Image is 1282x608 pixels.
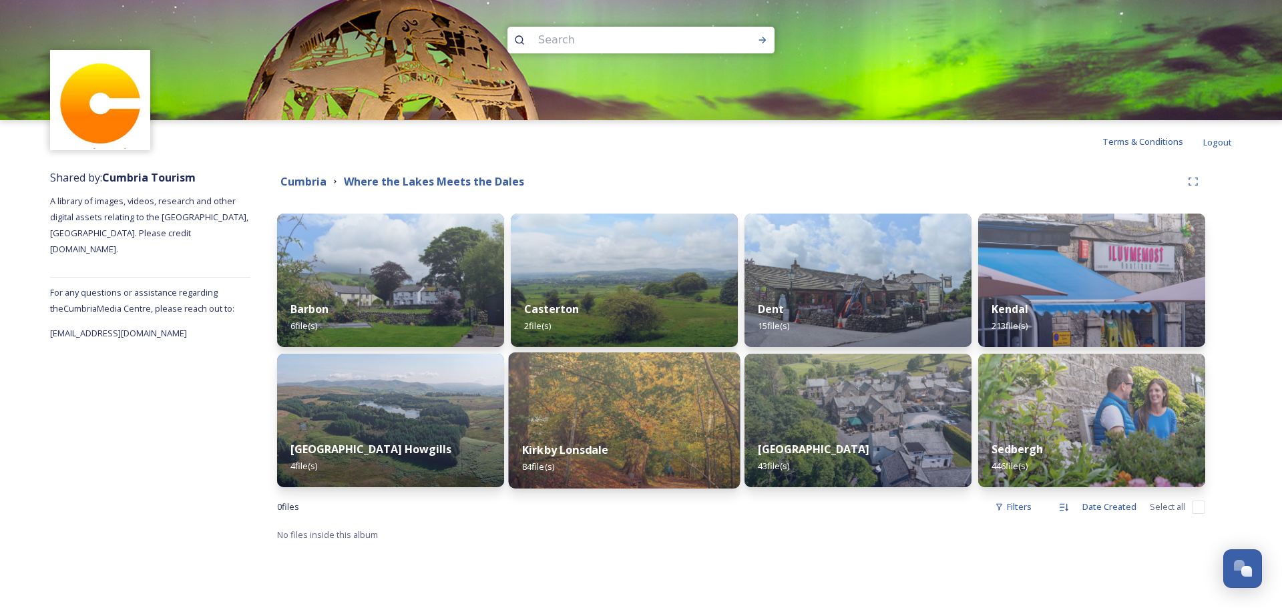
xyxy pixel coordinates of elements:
[524,320,551,332] span: 2 file(s)
[992,320,1028,332] span: 213 file(s)
[744,354,972,487] img: Attract%2520and%2520Disperse%2520%28397%2520of%25201364%29.jpg
[509,352,740,489] img: Kirkby%2520Lonsdale-47.jpg
[1076,494,1143,520] div: Date Created
[290,442,451,457] strong: [GEOGRAPHIC_DATA] Howgills
[50,170,196,185] span: Shared by:
[992,442,1043,457] strong: Sedbergh
[50,286,234,314] span: For any questions or assistance regarding the Cumbria Media Centre, please reach out to:
[1102,133,1203,149] a: Terms & Conditions
[290,460,317,472] span: 4 file(s)
[1223,549,1262,588] button: Open Chat
[524,302,579,316] strong: Casterton
[988,494,1038,520] div: Filters
[978,214,1205,347] img: Attract%2520and%2520Disperse%2520%28808%2520of%25201364%29.jpg
[992,460,1028,472] span: 446 file(s)
[344,174,524,189] strong: Where the Lakes Meets the Dales
[1150,501,1185,513] span: Select all
[978,354,1205,487] img: Attract%2520and%2520Disperse%2520%2820%2520of%25201364%29.jpg
[511,214,738,347] img: DSC_0097-EDIT.jpg
[758,460,789,472] span: 43 file(s)
[522,461,554,473] span: 84 file(s)
[758,302,784,316] strong: Dent
[992,302,1028,316] strong: Kendal
[102,170,196,185] strong: Cumbria Tourism
[277,214,504,347] img: DSC_0119-EDIT.jpg
[277,501,299,513] span: 0 file s
[52,52,149,149] img: images.jpg
[1102,135,1183,147] span: Terms & Conditions
[50,195,250,255] span: A library of images, videos, research and other digital assets relating to the [GEOGRAPHIC_DATA],...
[758,442,869,457] strong: [GEOGRAPHIC_DATA]
[290,302,329,316] strong: Barbon
[758,320,789,332] span: 15 file(s)
[277,529,378,541] span: No files inside this album
[50,327,187,339] span: [EMAIL_ADDRESS][DOMAIN_NAME]
[531,25,714,55] input: Search
[290,320,317,332] span: 6 file(s)
[522,442,609,457] strong: Kirkby Lonsdale
[280,174,327,189] strong: Cumbria
[1203,136,1232,148] span: Logout
[277,354,504,487] img: Attract%2520and%2520Disperse%2520%28260%2520of%25201364%29.jpg
[744,214,972,347] img: DSC_0180-EDIT.jpg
